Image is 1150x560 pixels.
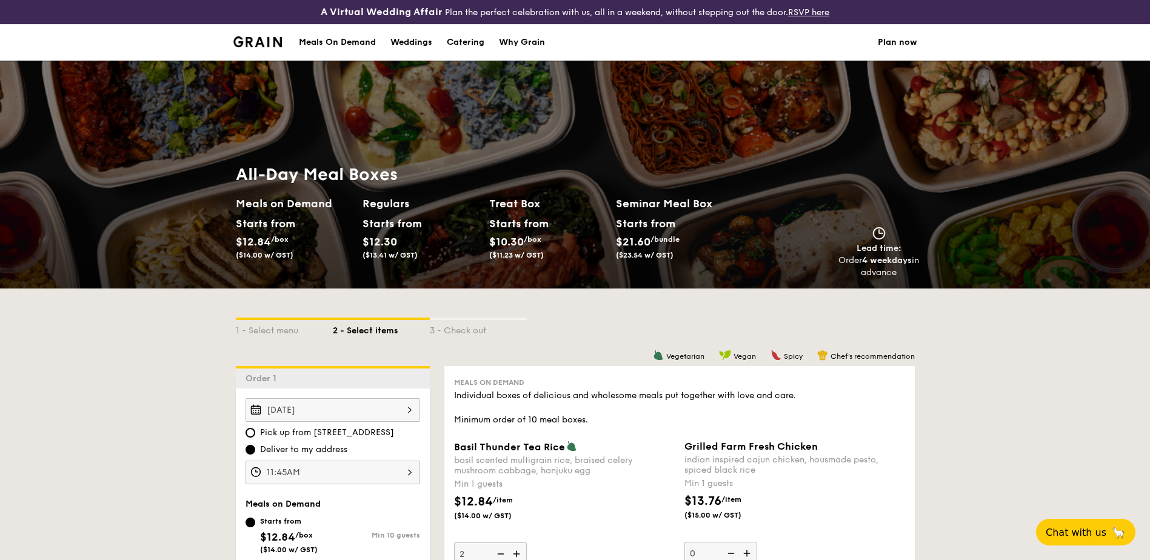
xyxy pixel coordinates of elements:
[684,455,905,475] div: indian inspired cajun chicken, housmade pesto, spiced black rice
[454,378,524,387] span: Meals on Demand
[489,215,543,233] div: Starts from
[1111,525,1126,539] span: 🦙
[616,251,674,259] span: ($23.54 w/ GST)
[295,531,313,539] span: /box
[788,7,829,18] a: RSVP here
[831,352,915,361] span: Chef's recommendation
[489,235,524,248] span: $10.30
[440,24,492,61] a: Catering
[233,36,282,47] a: Logotype
[390,24,432,61] div: Weddings
[246,398,420,422] input: Event date
[363,251,418,259] span: ($13.41 w/ GST)
[653,350,664,361] img: icon-vegetarian.fe4039eb.svg
[236,320,333,337] div: 1 - Select menu
[650,235,680,244] span: /bundle
[719,350,731,361] img: icon-vegan.f8ff3823.svg
[236,195,353,212] h2: Meals on Demand
[271,235,289,244] span: /box
[260,516,318,526] div: Starts from
[666,352,704,361] span: Vegetarian
[493,496,513,504] span: /item
[1046,527,1106,538] span: Chat with us
[246,373,281,384] span: Order 1
[246,445,255,455] input: Deliver to my address
[321,5,443,19] h4: A Virtual Wedding Affair
[454,441,565,453] span: Basil Thunder Tea Rice
[363,215,416,233] div: Starts from
[260,545,318,554] span: ($14.00 w/ GST)
[363,195,480,212] h2: Regulars
[292,24,383,61] a: Meals On Demand
[489,195,606,212] h2: Treat Box
[817,350,828,361] img: icon-chef-hat.a58ddaea.svg
[299,24,376,61] div: Meals On Demand
[492,24,552,61] a: Why Grain
[430,320,527,337] div: 3 - Check out
[684,494,721,508] span: $13.76
[246,461,420,484] input: Event time
[566,441,577,452] img: icon-vegetarian.fe4039eb.svg
[454,495,493,509] span: $12.84
[236,235,271,248] span: $12.84
[236,215,290,233] div: Starts from
[454,511,537,521] span: ($14.00 w/ GST)
[734,352,756,361] span: Vegan
[862,255,912,265] strong: 4 weekdays
[226,5,924,19] div: Plan the perfect celebration with us, all in a weekend, without stepping out the door.
[684,510,767,520] span: ($15.00 w/ GST)
[616,215,675,233] div: Starts from
[870,227,888,240] img: icon-clock.2db775ea.svg
[771,350,781,361] img: icon-spicy.37a8142b.svg
[1036,519,1135,545] button: Chat with us🦙
[246,499,321,509] span: Meals on Demand
[363,235,397,248] span: $12.30
[454,390,905,426] div: Individual boxes of delicious and wholesome meals put together with love and care. Minimum order ...
[236,164,743,185] h1: All-Day Meal Boxes
[260,444,347,456] span: Deliver to my address
[236,251,293,259] span: ($14.00 w/ GST)
[524,235,541,244] span: /box
[260,427,394,439] span: Pick up from [STREET_ADDRESS]
[857,243,901,253] span: Lead time:
[684,441,818,452] span: Grilled Farm Fresh Chicken
[721,495,741,504] span: /item
[333,320,430,337] div: 2 - Select items
[333,531,420,539] div: Min 10 guests
[233,36,282,47] img: Grain
[383,24,440,61] a: Weddings
[260,530,295,544] span: $12.84
[489,251,544,259] span: ($11.23 w/ GST)
[246,428,255,438] input: Pick up from [STREET_ADDRESS]
[454,478,675,490] div: Min 1 guests
[878,24,917,61] a: Plan now
[616,195,743,212] h2: Seminar Meal Box
[454,455,675,476] div: basil scented multigrain rice, braised celery mushroom cabbage, hanjuku egg
[499,24,545,61] div: Why Grain
[838,255,920,279] div: Order in advance
[684,478,905,490] div: Min 1 guests
[784,352,803,361] span: Spicy
[447,24,484,61] div: Catering
[246,518,255,527] input: Starts from$12.84/box($14.00 w/ GST)Min 10 guests
[616,235,650,248] span: $21.60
